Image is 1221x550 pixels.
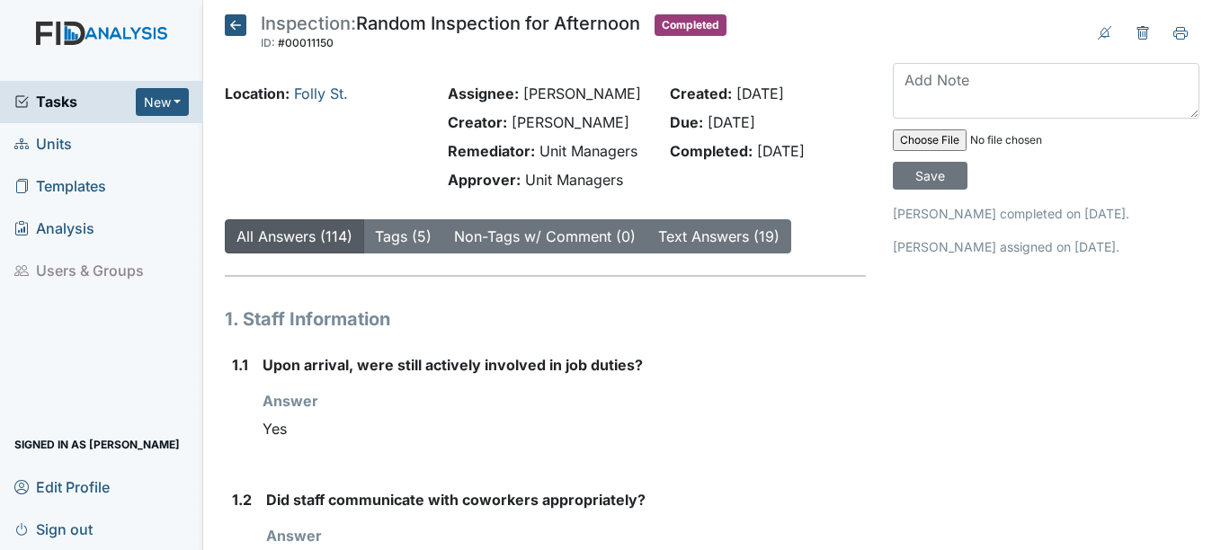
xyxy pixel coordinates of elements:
strong: Answer [263,392,318,410]
span: [PERSON_NAME] [523,84,641,102]
button: All Answers (114) [225,219,364,253]
strong: Location: [225,84,290,102]
p: [PERSON_NAME] completed on [DATE]. [893,204,1199,223]
span: [DATE] [757,142,805,160]
strong: Approver: [448,171,521,189]
span: Templates [14,173,106,200]
span: Completed [655,14,726,36]
input: Save [893,162,967,190]
strong: Assignee: [448,84,519,102]
span: [DATE] [708,113,755,131]
a: Text Answers (19) [658,227,780,245]
label: Upon arrival, were still actively involved in job duties? [263,354,643,376]
strong: Completed: [670,142,753,160]
button: Tags (5) [363,219,443,253]
label: 1.2 [232,489,252,510]
span: Sign out [14,515,93,543]
strong: Creator: [448,113,507,131]
strong: Due: [670,113,703,131]
button: Non-Tags w/ Comment (0) [442,219,647,253]
label: Did staff communicate with coworkers appropriately? [266,489,646,510]
div: Yes [263,412,865,446]
p: [PERSON_NAME] assigned on [DATE]. [893,237,1199,256]
span: Inspection: [261,13,356,34]
span: Analysis [14,215,94,243]
strong: Created: [670,84,732,102]
span: Units [14,130,72,158]
div: Random Inspection for Afternoon [261,14,640,54]
a: Tags (5) [375,227,432,245]
a: All Answers (114) [236,227,352,245]
span: #00011150 [278,36,334,49]
span: [DATE] [736,84,784,102]
span: Signed in as [PERSON_NAME] [14,430,180,458]
button: New [136,88,190,116]
label: 1.1 [232,354,248,376]
span: Unit Managers [525,171,623,189]
button: Text Answers (19) [646,219,791,253]
strong: Remediator: [448,142,535,160]
a: Folly St. [294,84,348,102]
strong: Answer [266,527,322,545]
h1: 1. Staff Information [225,306,865,333]
span: Edit Profile [14,473,110,501]
span: Unit Managers [539,142,637,160]
span: [PERSON_NAME] [512,113,629,131]
a: Tasks [14,91,136,112]
span: ID: [261,36,275,49]
a: Non-Tags w/ Comment (0) [454,227,636,245]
